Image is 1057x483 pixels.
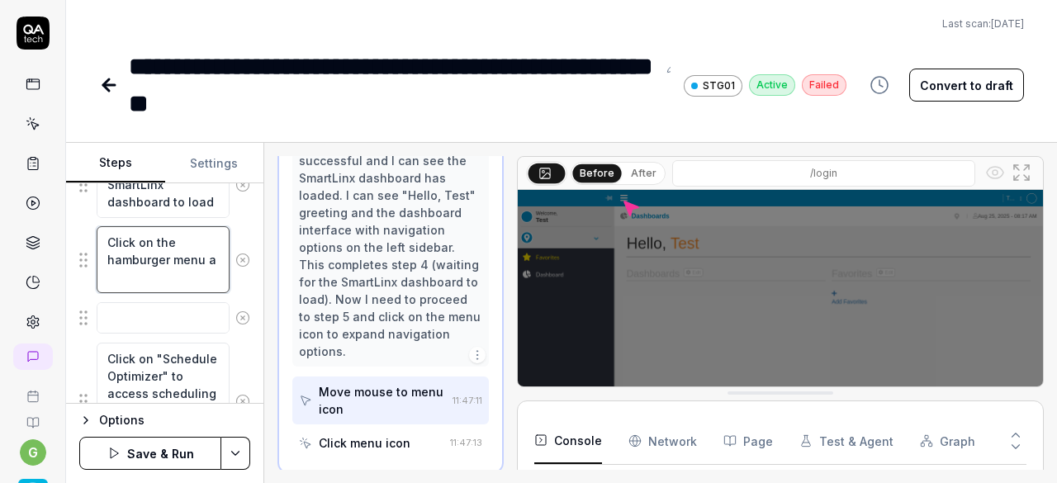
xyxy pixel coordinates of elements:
button: Settings [165,144,264,183]
a: Documentation [7,403,59,429]
button: Graph [920,418,975,464]
div: Failed [802,74,846,96]
div: Suggestions [79,225,250,293]
button: Steps [66,144,165,183]
button: Remove step [230,168,256,201]
a: Book a call with us [7,376,59,403]
div: Suggestions [79,342,250,462]
time: 11:47:13 [450,437,482,448]
button: Remove step [230,244,256,277]
time: [DATE] [991,17,1024,30]
span: Last scan: [942,17,1024,31]
button: After [624,164,663,182]
div: Suggestions [79,151,250,219]
button: Convert to draft [909,69,1024,102]
div: Options [99,410,250,430]
button: Remove step [230,301,256,334]
button: Page [723,418,773,464]
div: Suggestions [79,301,250,335]
button: g [20,439,46,466]
button: Move mouse to menu icon11:47:11 [292,376,489,424]
button: Remove step [230,385,256,418]
button: Test & Agent [799,418,893,464]
button: Before [572,163,621,182]
span: STG01 [703,78,735,93]
time: 11:47:11 [453,395,482,406]
button: View version history [860,69,899,102]
button: Open in full screen [1008,159,1035,186]
button: Click menu icon11:47:13 [292,428,489,458]
a: STG01 [684,74,742,97]
button: Show all interative elements [982,159,1008,186]
div: Perfect! The login was successful and I can see the SmartLinx dashboard has loaded. I can see "He... [299,135,482,360]
button: Console [534,418,602,464]
button: Network [628,418,697,464]
button: Options [79,410,250,430]
div: Active [749,74,795,96]
div: Click menu icon [319,434,410,452]
button: Save & Run [79,437,221,470]
a: New conversation [13,343,53,370]
div: Move mouse to menu icon [319,383,446,418]
button: Last scan:[DATE] [942,17,1024,31]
